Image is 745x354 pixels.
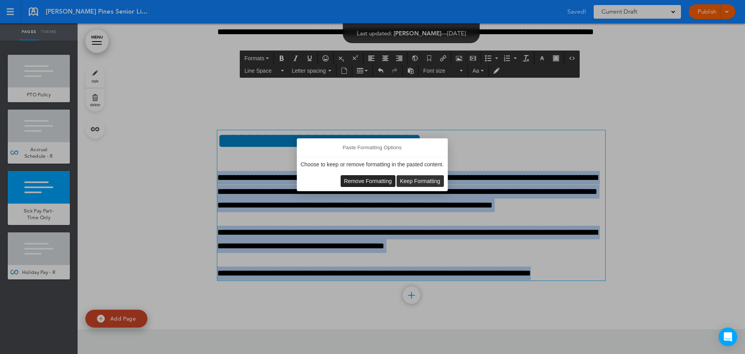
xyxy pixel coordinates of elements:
span: Remove Formatting [344,178,392,184]
div: Keep Formatting [397,175,444,187]
div: Paste Formatting Options [297,138,448,191]
div: Open Intercom Messenger [719,328,737,346]
span: Keep Formatting [400,178,440,184]
p: Choose to keep or remove formatting in the pasted content. [301,161,444,167]
div: Remove Formatting [341,175,395,187]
